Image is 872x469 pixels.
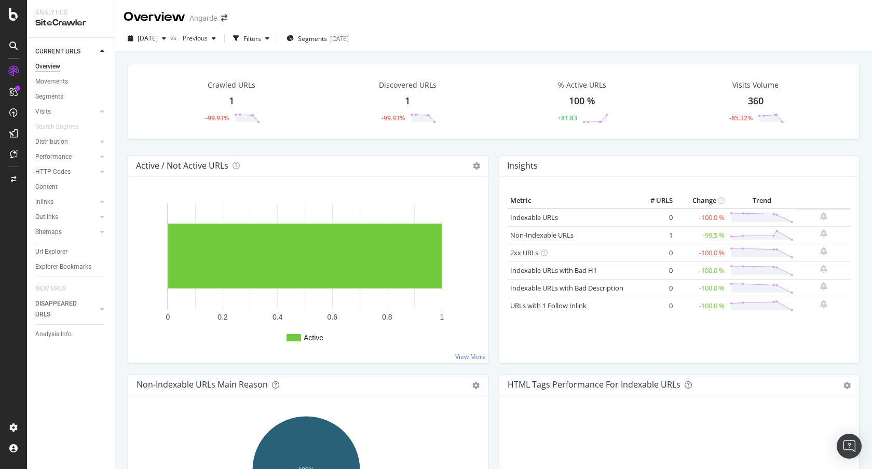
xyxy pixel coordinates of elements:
div: [DATE] [330,34,349,43]
a: View More [455,352,486,361]
th: # URLS [634,193,675,209]
text: 0.6 [328,313,338,321]
text: 0.2 [217,313,228,321]
td: 0 [634,209,675,227]
a: Analysis Info [35,329,107,340]
div: +81.83 [557,114,577,122]
a: CURRENT URLS [35,46,97,57]
div: 1 [405,94,410,108]
td: 0 [634,261,675,279]
a: Sitemaps [35,227,97,238]
a: Visits [35,106,97,117]
div: Visits [35,106,51,117]
a: URLs with 1 Follow Inlink [510,301,587,310]
button: Previous [179,30,220,47]
a: Indexable URLs with Bad H1 [510,266,597,275]
a: Segments [35,91,107,102]
div: bell-plus [820,212,827,220]
i: Options [473,162,480,170]
div: bell-plus [820,247,827,255]
text: 0.4 [272,313,283,321]
div: Analytics [35,8,106,17]
div: gear [843,382,851,389]
td: -100.0 % [675,261,727,279]
div: Movements [35,76,68,87]
div: DISAPPEARED URLS [35,298,88,320]
div: HTTP Codes [35,167,71,177]
a: Inlinks [35,197,97,208]
a: Url Explorer [35,246,107,257]
div: bell-plus [820,265,827,273]
a: Non-Indexable URLs [510,230,574,240]
h4: Insights [507,159,538,173]
a: Indexable URLs with Bad Description [510,283,623,293]
div: bell-plus [820,229,827,238]
span: 2025 Sep. 23rd [138,34,158,43]
td: -100.0 % [675,279,727,297]
div: -85.32% [729,114,753,122]
div: CURRENT URLS [35,46,80,57]
div: bell-plus [820,282,827,291]
div: -99.93% [382,114,405,122]
th: Change [675,193,727,209]
td: 0 [634,279,675,297]
div: Discovered URLs [379,80,437,90]
a: Outlinks [35,212,97,223]
div: 360 [748,94,764,108]
div: Explorer Bookmarks [35,261,91,272]
div: Segments [35,91,63,102]
a: 2xx URLs [510,248,538,257]
a: NEW URLS [35,283,76,294]
div: Search Engines [35,121,78,132]
button: [DATE] [124,30,170,47]
td: 1 [634,226,675,244]
div: Angarde [189,13,217,23]
div: HTML Tags Performance for Indexable URLs [508,379,680,390]
span: Segments [298,34,327,43]
div: % Active URLs [558,80,606,90]
span: vs [170,33,179,42]
div: arrow-right-arrow-left [221,15,227,22]
a: Movements [35,76,107,87]
a: Explorer Bookmarks [35,261,107,272]
button: Filters [229,30,274,47]
div: Url Explorer [35,246,67,257]
div: Sitemaps [35,227,62,238]
div: bell-plus [820,300,827,308]
th: Trend [727,193,796,209]
th: Metric [508,193,634,209]
div: Overview [35,61,60,72]
div: gear [472,382,480,389]
div: Overview [124,8,185,26]
a: Overview [35,61,107,72]
td: -100.0 % [675,297,727,314]
span: Previous [179,34,208,43]
div: 100 % [569,94,595,108]
a: Search Engines [35,121,89,132]
text: Active [304,334,323,342]
h4: Active / Not Active URLs [136,159,228,173]
div: Performance [35,151,72,162]
svg: A chart. [137,193,480,355]
div: 1 [229,94,234,108]
td: 0 [634,297,675,314]
div: Distribution [35,136,68,147]
div: Filters [243,34,261,43]
text: 1 [440,313,444,321]
a: Distribution [35,136,97,147]
div: Outlinks [35,212,58,223]
div: Content [35,182,58,192]
td: -100.0 % [675,209,727,227]
text: 0.8 [382,313,392,321]
div: Non-Indexable URLs Main Reason [137,379,268,390]
a: DISAPPEARED URLS [35,298,97,320]
a: Content [35,182,107,192]
div: SiteCrawler [35,17,106,29]
a: Indexable URLs [510,213,558,222]
div: NEW URLS [35,283,66,294]
div: -99.93% [206,114,229,122]
text: 0 [166,313,170,321]
button: Segments[DATE] [282,30,353,47]
div: Crawled URLs [208,80,255,90]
